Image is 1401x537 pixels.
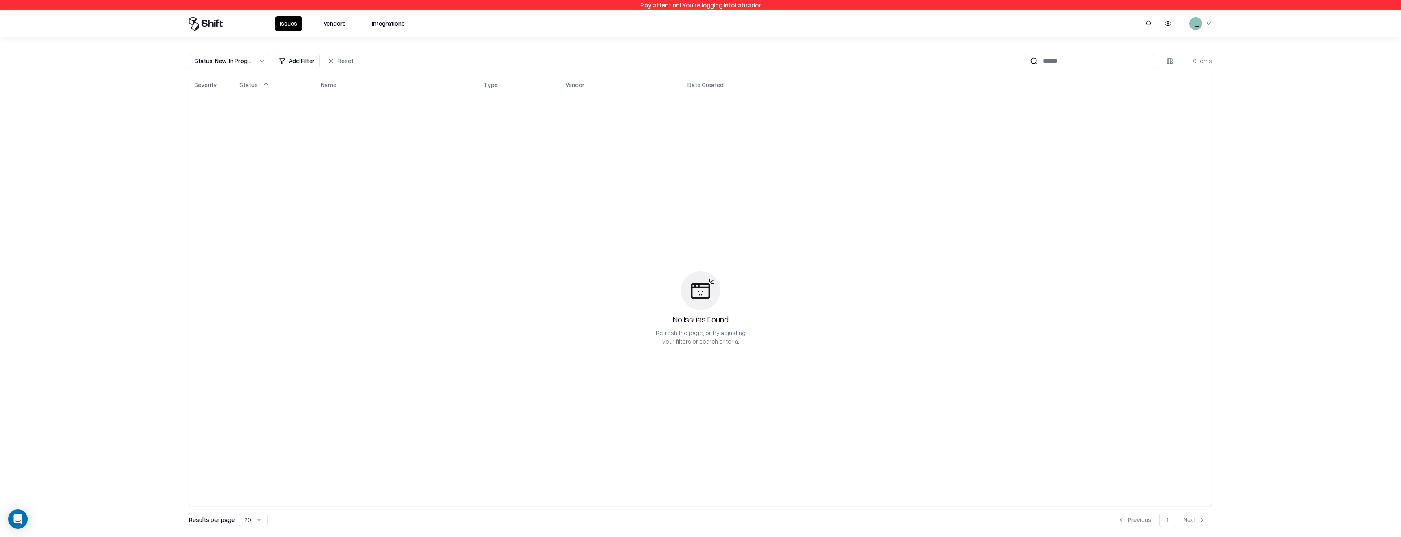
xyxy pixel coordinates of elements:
[274,54,320,68] button: Add Filter
[565,81,584,89] div: Vendor
[189,515,236,524] p: Results per page:
[1159,513,1175,527] button: 1
[321,81,336,89] div: Name
[8,509,28,529] div: Open Intercom Messenger
[687,81,724,89] div: Date Created
[367,16,410,31] button: Integrations
[323,54,358,68] button: Reset
[318,16,351,31] button: Vendors
[1179,57,1212,65] div: 0 items
[484,81,498,89] div: Type
[275,16,302,31] button: Issues
[239,81,258,89] div: Status
[194,81,217,89] div: Severity
[1111,513,1212,527] nav: pagination
[655,329,746,346] div: Refresh the page, or try adjusting your filters or search criteria.
[673,313,729,325] div: No Issues Found
[194,57,252,65] div: Status : New, In Progress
